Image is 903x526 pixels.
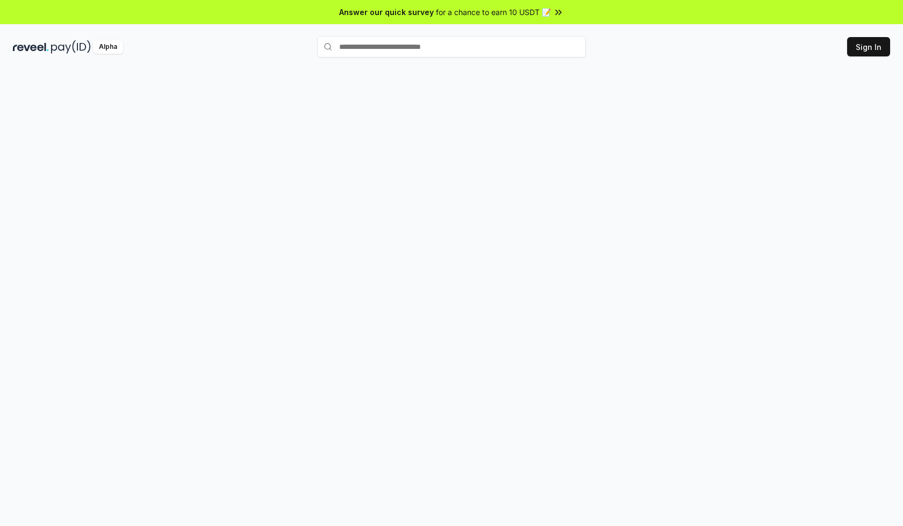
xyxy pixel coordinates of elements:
[51,40,91,54] img: pay_id
[847,37,890,56] button: Sign In
[13,40,49,54] img: reveel_dark
[339,6,434,18] span: Answer our quick survey
[436,6,551,18] span: for a chance to earn 10 USDT 📝
[93,40,123,54] div: Alpha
